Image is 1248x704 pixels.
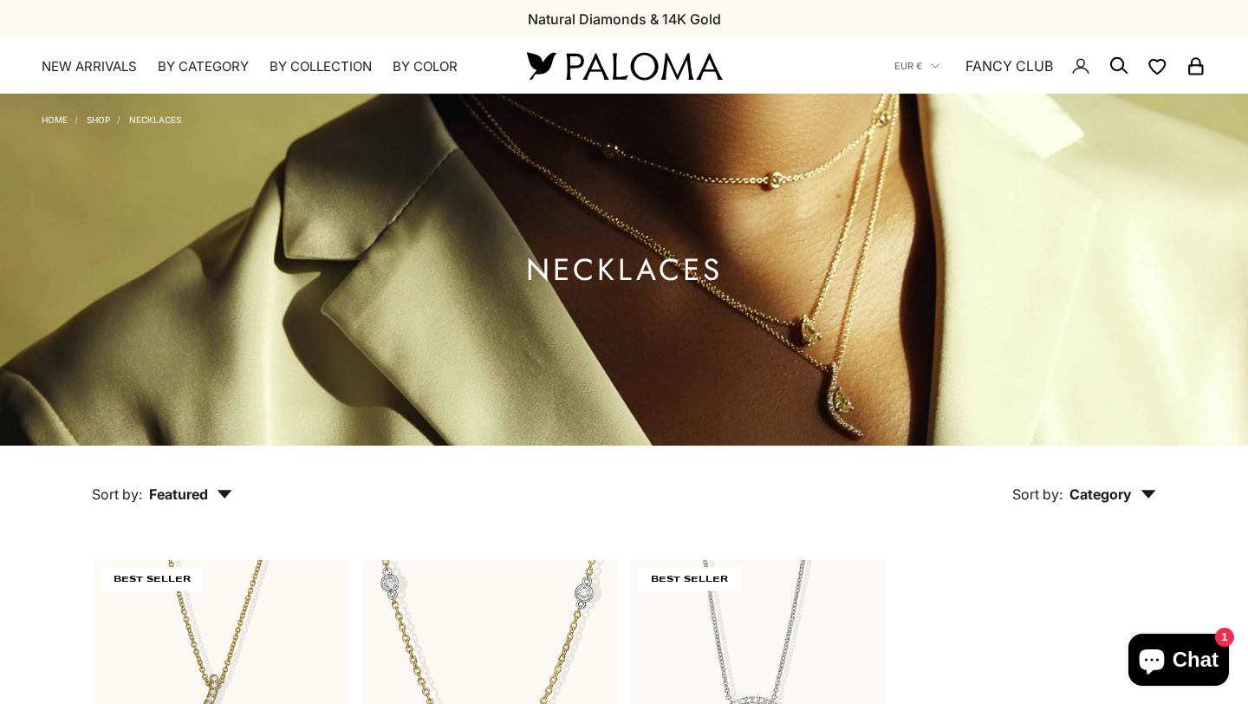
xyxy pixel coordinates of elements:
[42,114,68,125] a: Home
[638,567,740,591] span: BEST SELLER
[1012,486,1063,503] span: Sort by:
[894,38,1206,94] nav: Secondary navigation
[42,111,181,125] nav: Breadcrumb
[52,446,272,518] button: Sort by: Featured
[528,8,721,30] p: Natural Diamonds & 14K Gold
[1123,634,1234,690] inbox-online-store-chat: Shopify online store chat
[972,446,1196,518] button: Sort by: Category
[129,114,181,125] a: Necklaces
[965,55,1053,77] a: FANCY CLUB
[92,486,142,503] span: Sort by:
[393,58,458,75] summary: By Color
[42,58,485,75] nav: Primary navigation
[101,567,203,591] span: BEST SELLER
[149,486,232,503] span: Featured
[42,58,137,75] a: NEW ARRIVALS
[87,114,110,125] a: Shop
[158,58,249,75] summary: By Category
[270,58,372,75] summary: By Collection
[1069,486,1156,503] span: Category
[894,58,939,74] button: EUR €
[526,259,723,281] h1: Necklaces
[894,58,922,74] span: EUR €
